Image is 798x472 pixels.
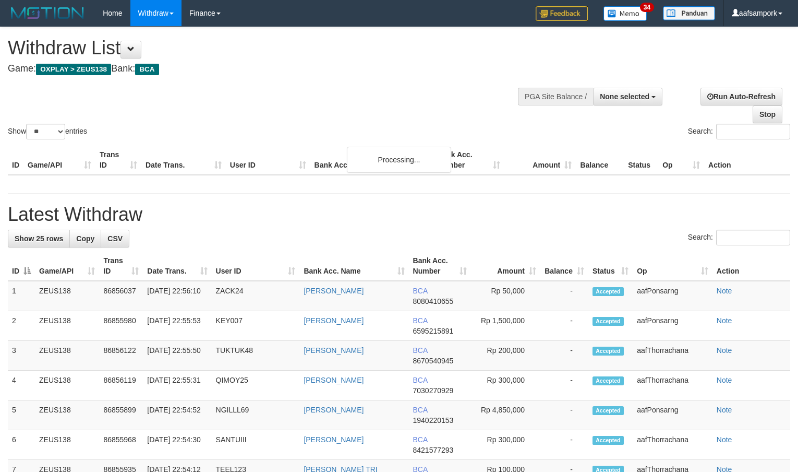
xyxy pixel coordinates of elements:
[143,400,211,430] td: [DATE] 22:54:52
[413,386,454,395] span: Copy 7030270929 to clipboard
[471,281,540,311] td: Rp 50,000
[717,346,732,355] a: Note
[716,124,790,139] input: Search:
[633,251,712,281] th: Op: activate to sort column ascending
[8,430,35,460] td: 6
[433,145,504,175] th: Bank Acc. Number
[504,145,576,175] th: Amount
[704,145,790,175] th: Action
[540,251,588,281] th: Balance: activate to sort column ascending
[413,287,428,295] span: BCA
[540,371,588,400] td: -
[688,124,790,139] label: Search:
[212,311,300,341] td: KEY007
[26,124,65,139] select: Showentries
[35,400,99,430] td: ZEUS138
[23,145,95,175] th: Game/API
[212,281,300,311] td: ZACK24
[633,430,712,460] td: aafThorrachana
[413,297,454,305] span: Copy 8080410655 to clipboard
[212,251,300,281] th: User ID: activate to sort column ascending
[99,371,143,400] td: 86856119
[593,88,662,105] button: None selected
[663,6,715,20] img: panduan.png
[35,281,99,311] td: ZEUS138
[8,124,87,139] label: Show entries
[135,64,159,75] span: BCA
[640,3,654,12] span: 34
[471,311,540,341] td: Rp 1,500,000
[304,346,364,355] a: [PERSON_NAME]
[717,316,732,325] a: Note
[413,376,428,384] span: BCA
[101,230,129,247] a: CSV
[600,92,649,101] span: None selected
[8,204,790,225] h1: Latest Withdraw
[658,145,704,175] th: Op
[143,281,211,311] td: [DATE] 22:56:10
[471,400,540,430] td: Rp 4,850,000
[36,64,111,75] span: OXPLAY > ZEUS138
[712,251,790,281] th: Action
[8,281,35,311] td: 1
[99,281,143,311] td: 86856037
[413,357,454,365] span: Copy 8670540945 to clipboard
[304,406,364,414] a: [PERSON_NAME]
[143,311,211,341] td: [DATE] 22:55:53
[35,251,99,281] th: Game/API: activate to sort column ascending
[99,341,143,371] td: 86856122
[35,311,99,341] td: ZEUS138
[633,400,712,430] td: aafPonsarng
[540,311,588,341] td: -
[299,251,408,281] th: Bank Acc. Name: activate to sort column ascending
[593,406,624,415] span: Accepted
[141,145,226,175] th: Date Trans.
[593,436,624,445] span: Accepted
[99,311,143,341] td: 86855980
[8,400,35,430] td: 5
[717,287,732,295] a: Note
[593,376,624,385] span: Accepted
[717,376,732,384] a: Note
[76,234,94,243] span: Copy
[688,230,790,245] label: Search:
[536,6,588,21] img: Feedback.jpg
[107,234,123,243] span: CSV
[633,311,712,341] td: aafPonsarng
[471,251,540,281] th: Amount: activate to sort column ascending
[717,435,732,444] a: Note
[633,371,712,400] td: aafThorrachana
[212,430,300,460] td: SANTUIII
[35,371,99,400] td: ZEUS138
[8,145,23,175] th: ID
[8,371,35,400] td: 4
[304,316,364,325] a: [PERSON_NAME]
[143,371,211,400] td: [DATE] 22:55:31
[143,430,211,460] td: [DATE] 22:54:30
[8,251,35,281] th: ID: activate to sort column descending
[347,147,451,173] div: Processing...
[540,341,588,371] td: -
[413,327,454,335] span: Copy 6595215891 to clipboard
[69,230,101,247] a: Copy
[8,341,35,371] td: 3
[304,287,364,295] a: [PERSON_NAME]
[624,145,658,175] th: Status
[413,435,428,444] span: BCA
[540,430,588,460] td: -
[310,145,433,175] th: Bank Acc. Name
[143,341,211,371] td: [DATE] 22:55:50
[413,446,454,454] span: Copy 8421577293 to clipboard
[633,341,712,371] td: aafThorrachana
[212,371,300,400] td: QIMOY25
[409,251,471,281] th: Bank Acc. Number: activate to sort column ascending
[716,230,790,245] input: Search:
[212,400,300,430] td: NGILLL69
[603,6,647,21] img: Button%20Memo.svg
[540,400,588,430] td: -
[593,317,624,326] span: Accepted
[212,341,300,371] td: TUKTUK48
[518,88,593,105] div: PGA Site Balance /
[35,341,99,371] td: ZEUS138
[471,341,540,371] td: Rp 200,000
